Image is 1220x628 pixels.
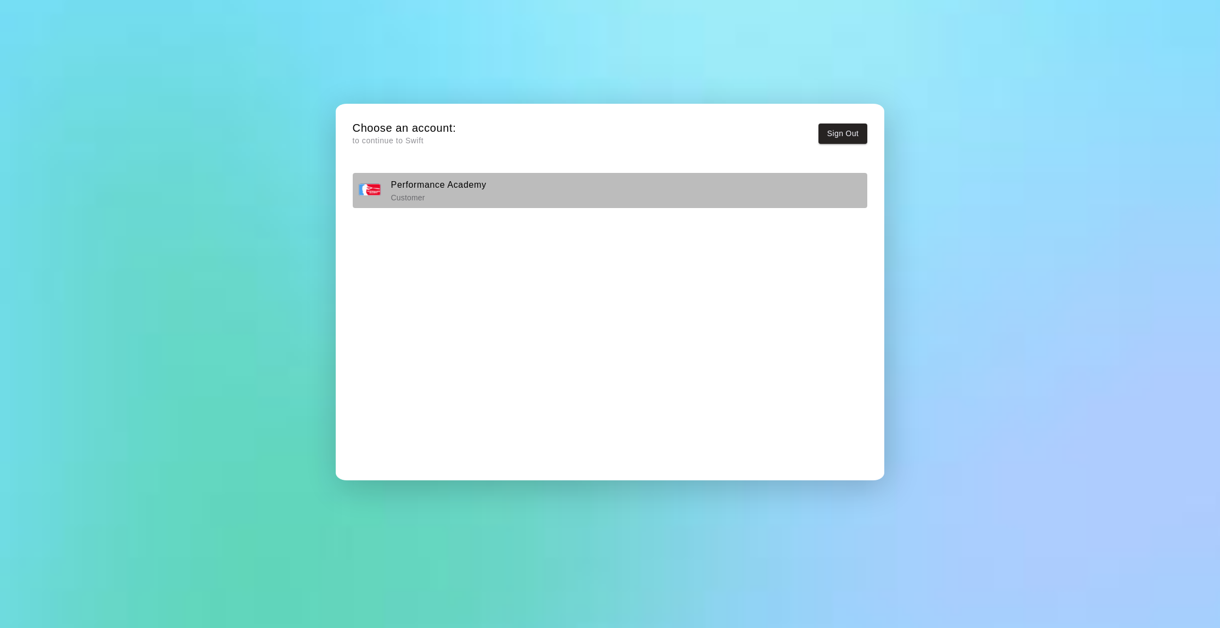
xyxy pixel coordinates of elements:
img: Performance Academy [356,177,383,204]
p: Customer [391,192,487,203]
p: to continue to Swift [353,135,456,147]
h5: Choose an account: [353,121,456,136]
button: Performance AcademyPerformance Academy Customer [353,173,868,208]
button: Sign Out [818,124,868,144]
h6: Performance Academy [391,178,487,192]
